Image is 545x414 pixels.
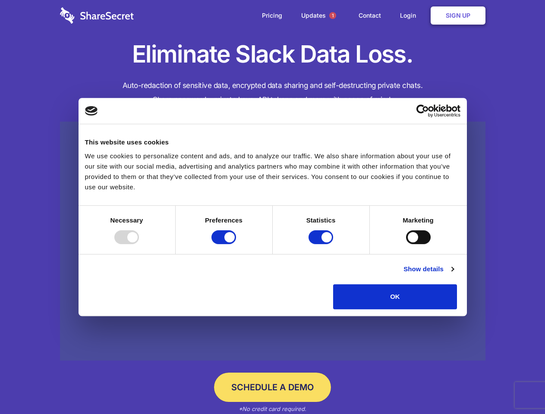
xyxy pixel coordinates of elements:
div: We use cookies to personalize content and ads, and to analyze our traffic. We also share informat... [85,151,460,192]
h4: Auto-redaction of sensitive data, encrypted data sharing and self-destructing private chats. Shar... [60,78,485,107]
a: Sign Up [431,6,485,25]
span: 1 [329,12,336,19]
h1: Eliminate Slack Data Loss. [60,39,485,70]
a: Usercentrics Cookiebot - opens in a new window [385,104,460,117]
strong: Preferences [205,216,243,224]
img: logo-wordmark-white-trans-d4663122ce5f474addd5e946df7df03e33cb6a1c49d2221995e7729f52c070b2.svg [60,7,134,24]
button: OK [333,284,457,309]
em: *No credit card required. [239,405,306,412]
a: Schedule a Demo [214,373,331,402]
strong: Marketing [403,216,434,224]
strong: Necessary [110,216,143,224]
a: Pricing [253,2,291,29]
a: Show details [403,264,454,274]
a: Wistia video thumbnail [60,122,485,361]
img: logo [85,106,98,116]
strong: Statistics [306,216,336,224]
a: Login [391,2,429,29]
div: This website uses cookies [85,137,460,147]
a: Contact [350,2,390,29]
